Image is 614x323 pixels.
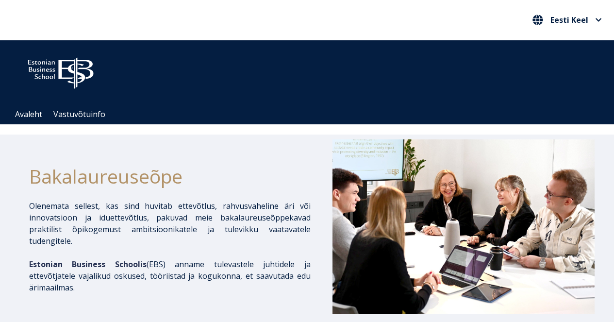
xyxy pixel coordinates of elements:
p: EBS) anname tulevastele juhtidele ja ettevõtjatele vajalikud oskused, tööriistad ja kogukonna, et... [29,258,311,293]
a: Vastuvõtuinfo [53,109,105,119]
span: ( [29,259,149,270]
span: Eesti Keel [550,16,588,24]
a: Avaleht [15,109,42,119]
span: Estonian Business Schoolis [29,259,147,270]
img: Bakalaureusetudengid [332,139,595,314]
button: Eesti Keel [530,12,604,28]
h1: Bakalaureuseõpe [29,162,311,190]
img: ebs_logo2016_white [19,50,102,92]
p: Olenemata sellest, kas sind huvitab ettevõtlus, rahvusvaheline äri või innovatsioon ja iduettevõt... [29,200,311,247]
div: Navigation Menu [10,104,614,124]
nav: Vali oma keel [530,12,604,28]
